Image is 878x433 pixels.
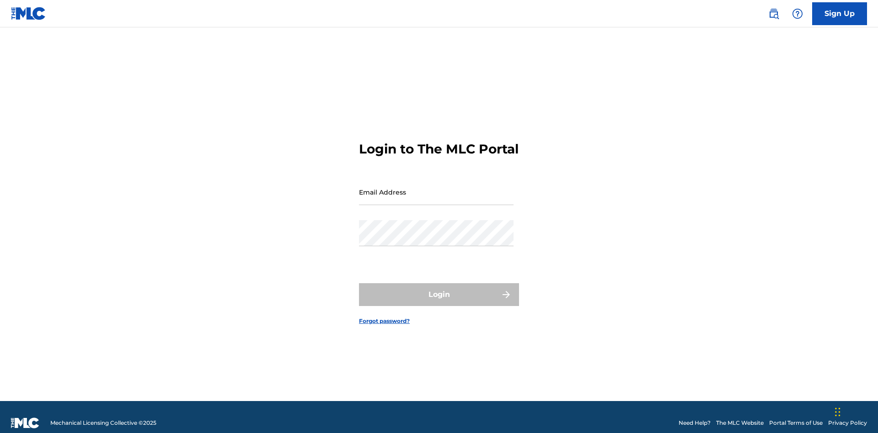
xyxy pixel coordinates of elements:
div: Drag [835,398,841,426]
img: logo [11,417,39,428]
iframe: Chat Widget [832,389,878,433]
a: Privacy Policy [828,419,867,427]
img: MLC Logo [11,7,46,20]
div: Help [788,5,807,23]
a: Portal Terms of Use [769,419,823,427]
a: Need Help? [679,419,711,427]
img: help [792,8,803,19]
span: Mechanical Licensing Collective © 2025 [50,419,156,427]
a: Public Search [765,5,783,23]
a: Sign Up [812,2,867,25]
a: Forgot password? [359,317,410,325]
a: The MLC Website [716,419,764,427]
img: search [768,8,779,19]
h3: Login to The MLC Portal [359,141,519,157]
